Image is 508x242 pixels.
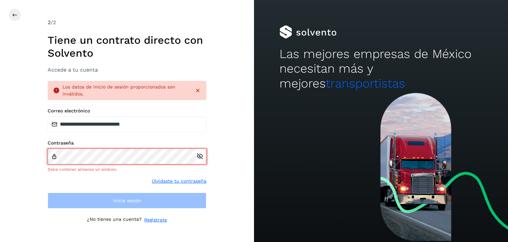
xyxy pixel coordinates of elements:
span: Inicia sesión [113,198,141,203]
div: Los datos de inicio de sesión proporcionados son inválidos. [63,84,189,97]
h2: Las mejores empresas de México necesitan más y mejores [279,47,483,91]
div: Debe contener almenos un símbolo [48,166,206,172]
label: Correo electrónico [48,108,206,114]
label: Contraseña [48,140,206,146]
a: Olvidaste tu contraseña [152,178,206,185]
h3: Accede a tu cuenta [48,67,206,73]
a: Regístrate [144,216,167,223]
p: ¿No tienes una cuenta? [87,216,142,223]
div: /2 [48,19,206,27]
h1: Tiene un contrato directo con Solvento [48,34,206,59]
span: 2 [48,19,51,26]
span: transportistas [326,76,405,91]
button: Inicia sesión [48,193,206,209]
